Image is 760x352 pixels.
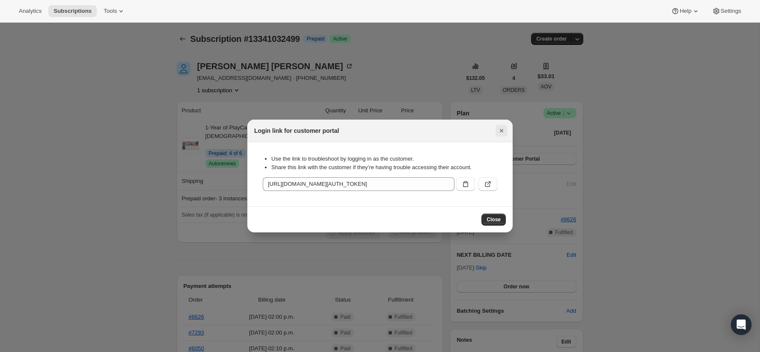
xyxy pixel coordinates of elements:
[487,216,501,223] span: Close
[19,8,42,15] span: Analytics
[14,5,47,17] button: Analytics
[680,8,691,15] span: Help
[104,8,117,15] span: Tools
[731,314,751,335] div: Open Intercom Messenger
[48,5,97,17] button: Subscriptions
[496,125,508,137] button: Close
[721,8,741,15] span: Settings
[53,8,92,15] span: Subscriptions
[666,5,705,17] button: Help
[254,126,339,135] h2: Login link for customer portal
[707,5,746,17] button: Settings
[481,214,506,226] button: Close
[271,163,497,172] li: Share this link with the customer if they’re having trouble accessing their account.
[98,5,131,17] button: Tools
[271,155,497,163] li: Use the link to troubleshoot by logging in as the customer.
